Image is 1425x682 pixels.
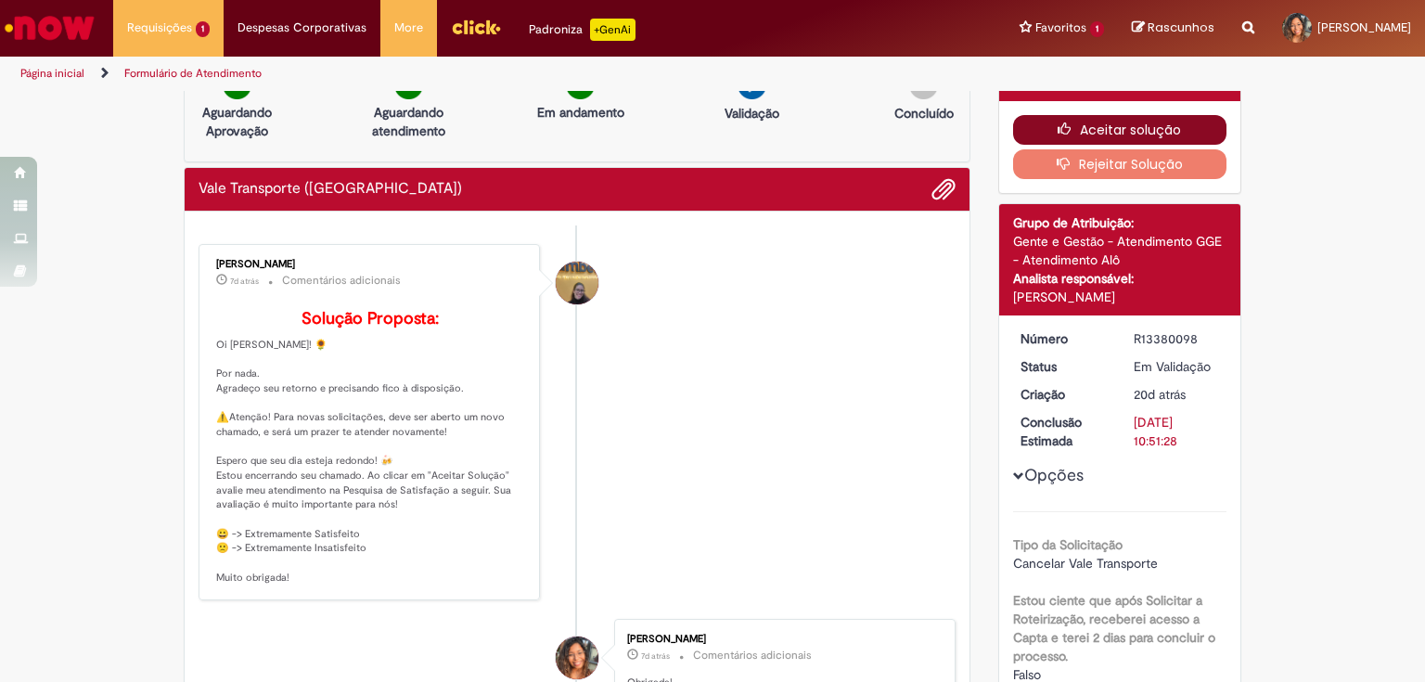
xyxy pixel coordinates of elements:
[641,650,670,662] time: 21/08/2025 13:23:15
[394,19,423,37] span: More
[451,13,501,41] img: click_logo_yellow_360x200.png
[1013,149,1227,179] button: Rejeitar Solução
[556,262,598,304] div: Amanda De Campos Gomes Do Nascimento
[537,103,624,122] p: Em andamento
[1148,19,1214,36] span: Rascunhos
[216,310,525,585] p: Oi [PERSON_NAME]! 🌻 Por nada. Agradeço seu retorno e precisando fico à disposição. ⚠️Atenção! Par...
[230,276,259,287] time: 21/08/2025 14:39:26
[1134,386,1186,403] time: 08/08/2025 11:24:41
[192,103,282,140] p: Aguardando Aprovação
[216,259,525,270] div: [PERSON_NAME]
[894,104,954,122] p: Concluído
[1134,357,1220,376] div: Em Validação
[931,177,956,201] button: Adicionar anexos
[20,66,84,81] a: Página inicial
[1134,413,1220,450] div: [DATE] 10:51:28
[1090,21,1104,37] span: 1
[127,19,192,37] span: Requisições
[529,19,635,41] div: Padroniza
[14,57,936,91] ul: Trilhas de página
[556,637,598,679] div: Danayla Galvao Batista
[364,103,454,140] p: Aguardando atendimento
[230,276,259,287] span: 7d atrás
[1013,288,1227,306] div: [PERSON_NAME]
[1134,385,1220,404] div: 08/08/2025 11:24:41
[725,104,779,122] p: Validação
[590,19,635,41] p: +GenAi
[2,9,97,46] img: ServiceNow
[1132,19,1214,37] a: Rascunhos
[1013,269,1227,288] div: Analista responsável:
[1007,329,1121,348] dt: Número
[282,273,401,289] small: Comentários adicionais
[199,181,462,198] h2: Vale Transporte (VT) Histórico de tíquete
[1013,555,1158,572] span: Cancelar Vale Transporte
[1007,413,1121,450] dt: Conclusão Estimada
[302,308,439,329] b: Solução Proposta:
[1007,357,1121,376] dt: Status
[693,648,812,663] small: Comentários adicionais
[1317,19,1411,35] span: [PERSON_NAME]
[1134,386,1186,403] span: 20d atrás
[196,21,210,37] span: 1
[124,66,262,81] a: Formulário de Atendimento
[1013,592,1215,664] b: Estou ciente que após Solicitar a Roteirização, receberei acesso a Capta e terei 2 dias para conc...
[1013,536,1123,553] b: Tipo da Solicitação
[1013,232,1227,269] div: Gente e Gestão - Atendimento GGE - Atendimento Alô
[237,19,366,37] span: Despesas Corporativas
[1134,329,1220,348] div: R13380098
[1035,19,1086,37] span: Favoritos
[1007,385,1121,404] dt: Criação
[627,634,936,645] div: [PERSON_NAME]
[1013,115,1227,145] button: Aceitar solução
[1013,213,1227,232] div: Grupo de Atribuição:
[641,650,670,662] span: 7d atrás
